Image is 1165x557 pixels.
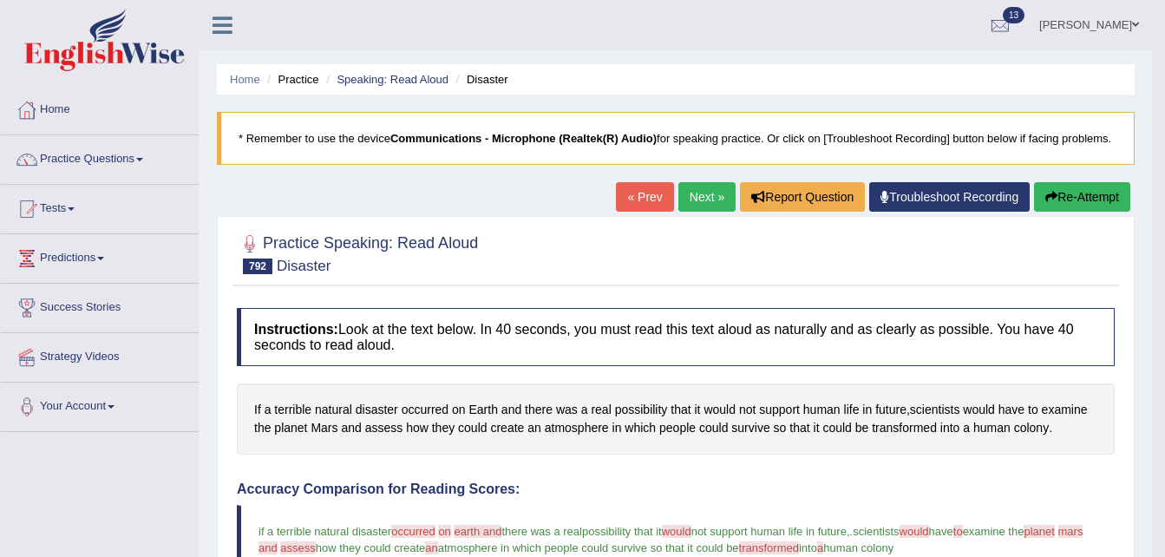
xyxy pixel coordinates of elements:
[803,401,841,419] span: Click to see word definition
[616,182,673,212] a: « Prev
[406,419,429,437] span: Click to see word definition
[900,525,929,538] span: would
[452,401,466,419] span: Click to see word definition
[740,182,865,212] button: Report Question
[1,135,199,179] a: Practice Questions
[581,401,588,419] span: Click to see word definition
[1,333,199,377] a: Strategy Videos
[556,401,578,419] span: Click to see word definition
[799,541,817,554] span: into
[662,525,691,538] span: would
[910,401,960,419] span: Click to see word definition
[1024,525,1054,538] span: planet
[454,525,501,538] span: earth and
[853,525,899,538] span: scientists
[659,419,696,437] span: Click to see word definition
[998,401,1024,419] span: Click to see word definition
[337,73,448,86] a: Speaking: Read Aloud
[678,182,736,212] a: Next »
[872,419,937,437] span: Click to see word definition
[847,525,850,538] span: ,
[341,419,361,437] span: Click to see word definition
[452,71,508,88] li: Disaster
[582,525,662,538] span: possibility that it
[739,541,799,554] span: transformed
[855,419,869,437] span: Click to see word definition
[1,284,199,327] a: Success Stories
[280,541,315,554] span: assess
[691,525,847,538] span: not support human life in future
[1028,401,1038,419] span: Click to see word definition
[432,419,455,437] span: Click to see word definition
[1014,419,1049,437] span: Click to see word definition
[1058,525,1083,538] span: mars
[774,419,787,437] span: Click to see word definition
[875,401,906,419] span: Click to see word definition
[390,132,657,145] b: Communications - Microphone (Realtek(R) Audio)
[237,383,1115,454] div: , .
[822,419,851,437] span: Click to see word definition
[243,259,272,274] span: 792
[817,541,823,554] span: a
[973,419,1011,437] span: Click to see word definition
[739,401,756,419] span: Click to see word definition
[458,419,487,437] span: Click to see word definition
[438,525,450,538] span: on
[625,419,656,437] span: Click to see word definition
[217,112,1135,165] blockquote: * Remember to use the device for speaking practice. Or click on [Troubleshoot Recording] button b...
[501,525,582,538] span: there was a real
[869,182,1030,212] a: Troubleshoot Recording
[525,401,553,419] span: Click to see word definition
[1,185,199,228] a: Tests
[850,525,854,538] span: .
[612,419,622,437] span: Click to see word definition
[254,401,261,419] span: Click to see word definition
[1034,182,1130,212] button: Re-Attempt
[940,419,960,437] span: Click to see word definition
[591,401,611,419] span: Click to see word definition
[438,541,739,554] span: atmosphere in which people could survive so that it could be
[789,419,809,437] span: Click to see word definition
[237,231,478,274] h2: Practice Speaking: Read Aloud
[259,541,278,554] span: and
[731,419,769,437] span: Click to see word definition
[425,541,437,554] span: an
[277,258,331,274] small: Disaster
[316,541,425,554] span: how they could create
[953,525,963,538] span: to
[274,419,307,437] span: Click to see word definition
[929,525,953,538] span: have
[263,71,318,88] li: Practice
[545,419,609,437] span: Click to see word definition
[1,234,199,278] a: Predictions
[963,419,970,437] span: Click to see word definition
[527,419,541,437] span: Click to see word definition
[254,419,271,437] span: Click to see word definition
[230,73,260,86] a: Home
[402,401,448,419] span: Click to see word definition
[615,401,668,419] span: Click to see word definition
[1042,401,1088,419] span: Click to see word definition
[237,482,1115,497] h4: Accuracy Comparison for Reading Scores:
[259,525,391,538] span: if a terrible natural disaster
[469,401,498,419] span: Click to see word definition
[311,419,337,437] span: Click to see word definition
[823,541,893,554] span: human colony
[814,419,820,437] span: Click to see word definition
[1,86,199,129] a: Home
[490,419,524,437] span: Click to see word definition
[704,401,736,419] span: Click to see word definition
[963,525,1024,538] span: examine the
[862,401,872,419] span: Click to see word definition
[356,401,398,419] span: Click to see word definition
[844,401,860,419] span: Click to see word definition
[963,401,995,419] span: Click to see word definition
[695,401,701,419] span: Click to see word definition
[365,419,403,437] span: Click to see word definition
[254,322,338,337] b: Instructions:
[391,525,435,538] span: occurred
[671,401,690,419] span: Click to see word definition
[501,401,521,419] span: Click to see word definition
[1003,7,1024,23] span: 13
[315,401,352,419] span: Click to see word definition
